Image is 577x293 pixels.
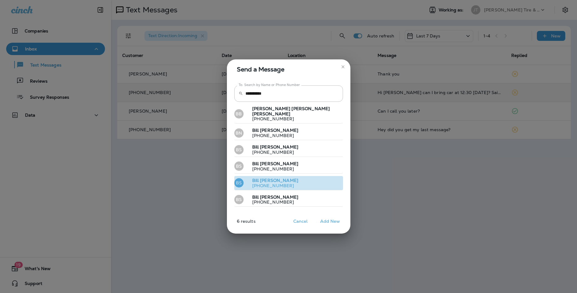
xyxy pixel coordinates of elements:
[234,104,343,124] button: BB[PERSON_NAME] [PERSON_NAME] [PERSON_NAME][PHONE_NUMBER]
[234,145,244,154] div: BS
[247,183,299,188] p: [PHONE_NUMBER]
[234,162,244,171] div: BS
[252,127,259,133] span: Bill
[247,116,341,121] p: [PHONE_NUMBER]
[234,193,343,207] button: BSBill [PERSON_NAME][PHONE_NUMBER]
[234,176,343,190] button: BSBill [PERSON_NAME][PHONE_NUMBER]
[247,166,299,171] p: [PHONE_NUMBER]
[239,83,300,87] label: To: Search by Name or Phone Number
[252,178,259,183] span: Bill
[247,200,299,205] p: [PHONE_NUMBER]
[234,159,343,174] button: BSBill [PERSON_NAME][PHONE_NUMBER]
[252,144,259,150] span: Bill
[234,195,244,204] div: BS
[252,111,291,117] span: [PERSON_NAME]
[234,178,244,187] div: BS
[260,161,298,166] span: [PERSON_NAME]
[234,128,244,138] div: BN
[224,219,256,229] p: 6 results
[237,64,343,74] span: Send a Message
[260,144,298,150] span: [PERSON_NAME]
[260,127,298,133] span: [PERSON_NAME]
[247,150,299,155] p: [PHONE_NUMBER]
[234,109,244,118] div: BB
[338,62,348,72] button: close
[252,194,259,200] span: Bill
[247,133,299,138] p: [PHONE_NUMBER]
[260,194,298,200] span: [PERSON_NAME]
[289,217,312,226] button: Cancel
[260,178,298,183] span: [PERSON_NAME]
[234,126,343,140] button: BNBill [PERSON_NAME][PHONE_NUMBER]
[234,143,343,157] button: BSBill [PERSON_NAME][PHONE_NUMBER]
[252,106,330,111] span: [PERSON_NAME] [PERSON_NAME]
[252,161,259,166] span: Bill
[317,217,343,226] button: Add New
